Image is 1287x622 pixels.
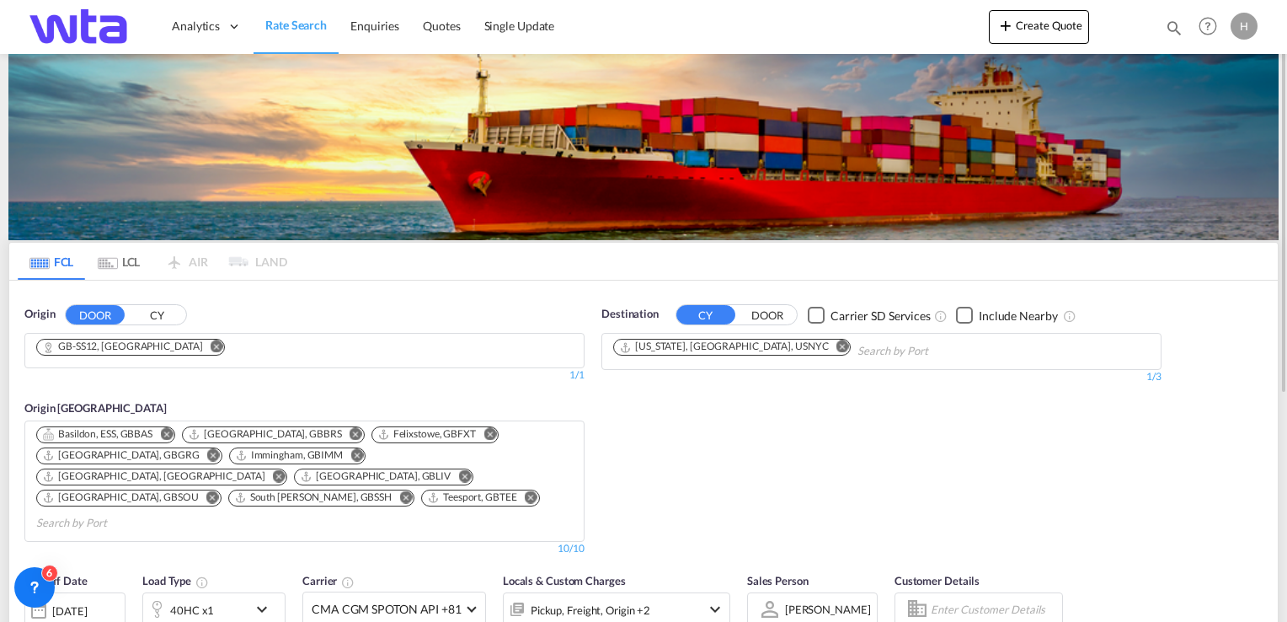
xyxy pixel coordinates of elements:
[42,340,206,354] div: Press delete to remove this chip.
[42,469,264,484] div: London Gateway Port, GBLGP
[934,309,948,323] md-icon: Unchecked: Search for CY (Container Yard) services for all selected carriers.Checked : Search for...
[196,448,222,465] button: Remove
[312,601,462,618] span: CMA CGM SPOTON API +81
[377,427,479,442] div: Press delete to remove this chip.
[24,368,585,383] div: 1/1
[18,243,287,280] md-pagination-wrapper: Use the left and right arrow keys to navigate between tabs
[705,599,725,619] md-icon: icon-chevron-down
[42,491,202,505] div: Press delete to remove this chip.
[34,421,575,537] md-chips-wrap: Chips container. Use arrow keys to select chips.
[473,427,498,444] button: Remove
[350,19,399,33] span: Enquiries
[979,308,1058,324] div: Include Nearby
[377,427,476,442] div: Felixstowe, GBFXT
[234,491,392,505] div: South Shields, GBSSH
[188,427,342,442] div: Bristol, GBBRS
[601,306,659,323] span: Destination
[1165,19,1183,44] div: icon-magnify
[931,597,1057,622] input: Enter Customer Details
[531,598,650,622] div: Pickup Freight Origin Destination Factory Stuffing
[825,340,850,357] button: Remove
[66,305,125,324] button: DOOR
[24,401,167,415] span: Origin [GEOGRAPHIC_DATA]
[808,306,931,324] md-checkbox: Checkbox No Ink
[447,469,473,486] button: Remove
[142,574,209,587] span: Load Type
[42,448,200,463] div: Grangemouth, GBGRG
[188,427,345,442] div: Press delete to remove this chip.
[8,54,1279,240] img: LCL+%26+FCL+BACKGROUND.png
[1194,12,1231,42] div: Help
[339,427,364,444] button: Remove
[42,491,199,505] div: Southampton, GBSOU
[857,338,1017,365] input: Chips input.
[300,469,454,484] div: Press delete to remove this chip.
[484,19,555,33] span: Single Update
[611,334,1024,365] md-chips-wrap: Chips container. Use arrow keys to select chips.
[514,491,539,507] button: Remove
[619,340,831,354] div: Press delete to remove this chip.
[341,576,355,589] md-icon: The selected Trucker/Carrierwill be displayed in the rate results If the rates are from another f...
[558,542,585,556] div: 10/10
[199,340,224,357] button: Remove
[1231,13,1258,40] div: H
[427,491,521,505] div: Press delete to remove this chip.
[42,427,156,442] div: Press delete to remove this chip.
[34,334,238,363] md-chips-wrap: Chips container. Use arrow keys to select chips.
[52,603,87,619] div: [DATE]
[85,243,152,280] md-tab-item: LCL
[127,306,186,325] button: CY
[956,306,1058,324] md-checkbox: Checkbox No Ink
[25,8,139,46] img: bf843820205c11f09835497521dffd49.png
[42,469,268,484] div: Press delete to remove this chip.
[676,305,735,324] button: CY
[1063,309,1076,323] md-icon: Unchecked: Ignores neighbouring ports when fetching rates.Checked : Includes neighbouring ports w...
[783,598,873,622] md-select: Sales Person: Helen Downes
[388,491,414,507] button: Remove
[989,10,1089,44] button: icon-plus 400-fgCreate Quote
[894,574,980,587] span: Customer Details
[503,574,626,587] span: Locals & Custom Charges
[252,599,280,619] md-icon: icon-chevron-down
[149,427,174,444] button: Remove
[302,574,355,587] span: Carrier
[42,448,203,463] div: Press delete to remove this chip.
[24,574,88,587] span: Cut Off Date
[747,574,809,587] span: Sales Person
[170,598,214,622] div: 40HC x1
[172,18,220,35] span: Analytics
[235,448,346,463] div: Press delete to remove this chip.
[1165,19,1183,37] md-icon: icon-magnify
[195,576,209,589] md-icon: icon-information-outline
[261,469,286,486] button: Remove
[427,491,517,505] div: Teesport, GBTEE
[423,19,460,33] span: Quotes
[830,308,931,324] div: Carrier SD Services
[36,510,196,537] input: Search by Port
[785,603,871,616] div: [PERSON_NAME]
[42,340,202,354] div: GB-SS12, Basildon
[1194,12,1222,40] span: Help
[300,469,451,484] div: Liverpool, GBLIV
[619,340,828,354] div: New York, NY, USNYC
[738,306,797,325] button: DOOR
[339,448,365,465] button: Remove
[235,448,343,463] div: Immingham, GBIMM
[265,18,327,32] span: Rate Search
[195,491,221,507] button: Remove
[601,370,1162,384] div: 1/3
[18,243,85,280] md-tab-item: FCL
[24,306,55,323] span: Origin
[234,491,395,505] div: Press delete to remove this chip.
[996,15,1016,35] md-icon: icon-plus 400-fg
[42,427,152,442] div: Basildon, ESS, GBBAS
